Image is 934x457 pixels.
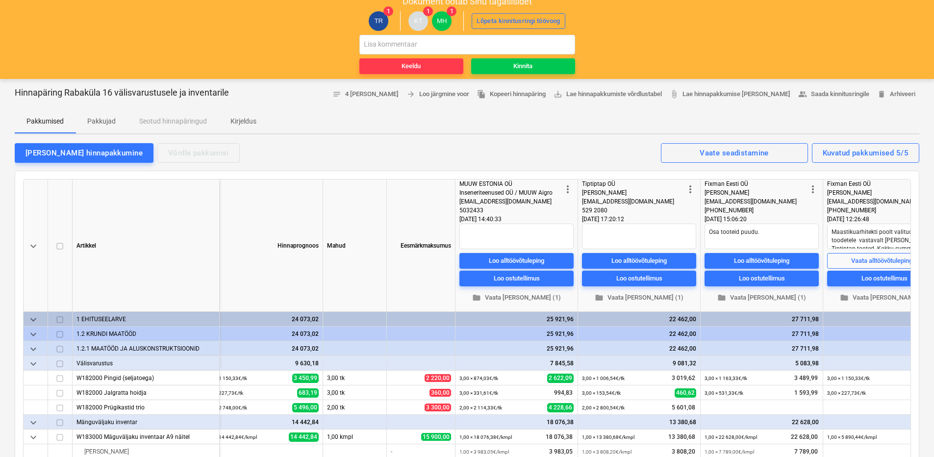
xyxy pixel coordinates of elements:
[582,198,674,205] span: [EMAIL_ADDRESS][DOMAIN_NAME]
[705,224,819,249] textarea: Osa tooteid puudu.
[459,179,562,188] div: MUUW ESTONIA OÜ
[204,415,319,430] div: 14 442,84
[666,87,794,102] a: Lae hinnapakkumise [PERSON_NAME]
[827,179,930,188] div: Fixman Eesti OÜ
[27,343,39,355] span: keyboard_arrow_down
[459,312,574,327] div: 25 921,96
[323,179,387,312] div: Mahud
[705,215,819,224] div: [DATE] 15:06:20
[421,433,451,441] span: 15 900,00
[27,432,39,443] span: keyboard_arrow_down
[292,403,319,412] span: 5 496,00
[582,253,696,269] button: Loo alltöövõtuleping
[489,255,544,266] div: Loo alltöövõtuleping
[408,11,428,31] div: Klaus Treimann
[705,341,819,356] div: 27 711,98
[459,206,562,215] div: 5032433
[76,415,215,429] div: Mänguväljaku inventar
[705,206,807,215] div: [PHONE_NUMBER]
[323,371,387,385] div: 3,00 tk
[477,90,486,99] span: file_copy
[477,16,560,27] div: Lõpeta kinnitusringi töövoog
[684,183,696,195] span: more_vert
[671,374,696,382] span: 3 019,62
[670,89,790,100] span: Lae hinnapakkumise [PERSON_NAME]
[406,89,469,100] span: Loo järgmine voor
[473,87,550,102] button: Kopeeri hinnapäring
[705,390,743,396] small: 3,00 × 531,33€ / tk
[429,389,451,397] span: 360,00
[798,89,869,100] span: Saada kinnitusringile
[204,434,257,440] small: 1,00 × 14 442,84€ / kmpl
[582,449,631,455] small: 1,00 × 3 808,20€ / kmpl
[513,61,532,72] div: Kinnita
[548,448,574,456] span: 3 983,05
[582,376,625,381] small: 3,00 × 1 006,54€ / tk
[332,90,341,99] span: notes
[734,255,789,266] div: Loo alltöövõtuleping
[477,89,546,100] span: Kopeeri hinnapäring
[705,253,819,269] button: Loo alltöövõtuleping
[15,87,229,99] p: Hinnapäring Rabaküla 16 välisvarustusele ja inventarile
[705,188,807,197] div: [PERSON_NAME]
[827,188,930,197] div: [PERSON_NAME]
[76,371,215,385] div: W182000 Pingid (seljatoega)
[554,90,562,99] span: save_alt
[807,183,819,195] span: more_vert
[406,90,415,99] span: arrow_forward
[459,449,509,455] small: 1,00 × 3 983,05€ / kmpl
[27,240,39,252] span: keyboard_arrow_down
[87,116,116,127] p: Pakkujad
[26,116,64,127] p: Pakkumised
[76,430,215,444] div: W183000 Mäguväljaku inventaar A9 näitel
[790,433,819,441] span: 22 628,00
[423,6,433,16] span: 1
[582,327,696,341] div: 22 462,00
[739,273,785,284] div: Loo ostutellimus
[661,143,808,163] button: Vaate seadistamine
[705,290,819,305] button: Vaata [PERSON_NAME] (1)
[582,341,696,356] div: 22 462,00
[793,448,819,456] span: 7 789,00
[387,179,455,312] div: Eesmärkmaksumus
[705,198,797,205] span: [EMAIL_ADDRESS][DOMAIN_NAME]
[323,385,387,400] div: 3,00 tk
[76,341,215,355] div: 1.2.1 MAATÖÖD JA ALUSKONSTRUKTSIOONID
[374,17,383,25] span: TR
[700,147,769,159] div: Vaate seadistamine
[323,430,387,444] div: 1,00 kmpl
[812,143,919,163] button: Kuvatud pakkumised 5/5
[204,312,319,327] div: 24 073,02
[793,374,819,382] span: 3 489,99
[705,449,754,455] small: 1,00 × 7 789,00€ / kmpl
[383,6,393,16] span: 1
[204,376,247,381] small: 3,00 × 1 150,33€ / tk
[545,433,574,441] span: 18 076,38
[793,389,819,397] span: 1 593,99
[437,17,447,25] span: MH
[25,147,143,159] div: [PERSON_NAME] hinnapakkumine
[76,327,215,341] div: 1.2 KRUNDI MAATÖÖD
[459,327,574,341] div: 25 921,96
[827,376,870,381] small: 3,00 × 1 150,33€ / tk
[459,434,512,440] small: 1,00 × 18 076,38€ / kmpl
[201,179,323,312] div: Hinnaprognoos
[582,356,696,371] div: 9 081,32
[582,312,696,327] div: 22 462,00
[827,198,919,205] span: [EMAIL_ADDRESS][DOMAIN_NAME]
[432,11,452,31] div: Märt Hanson
[459,253,574,269] button: Loo alltöövõtuleping
[76,356,215,370] div: Välisvarustus
[582,390,621,396] small: 3,00 × 153,54€ / tk
[204,405,247,410] small: 2,00 × 2 748,00€ / tk
[705,271,819,286] button: Loo ostutellimus
[459,405,502,410] small: 2,00 × 2 114,33€ / tk
[582,415,696,430] div: 13 380,68
[827,206,930,215] div: [PHONE_NUMBER]
[582,206,684,215] div: 529 2080
[611,255,667,266] div: Loo alltöövõtuleping
[323,400,387,415] div: 2,00 tk
[861,273,908,284] div: Loo ostutellimus
[459,415,574,430] div: 18 076,38
[823,147,909,159] div: Kuvatud pakkumised 5/5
